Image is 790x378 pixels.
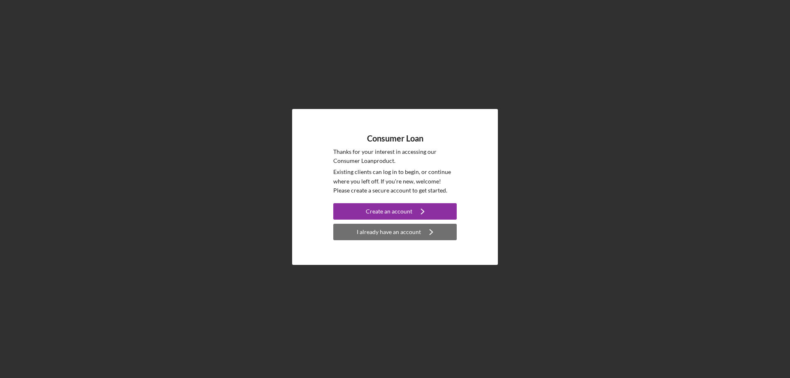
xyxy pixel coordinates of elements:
[333,167,457,195] p: Existing clients can log in to begin, or continue where you left off. If you're new, welcome! Ple...
[357,224,421,240] div: I already have an account
[333,147,457,166] p: Thanks for your interest in accessing our Consumer Loan product.
[333,224,457,240] button: I already have an account
[333,203,457,220] button: Create an account
[366,203,412,220] div: Create an account
[333,203,457,222] a: Create an account
[367,134,423,143] h4: Consumer Loan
